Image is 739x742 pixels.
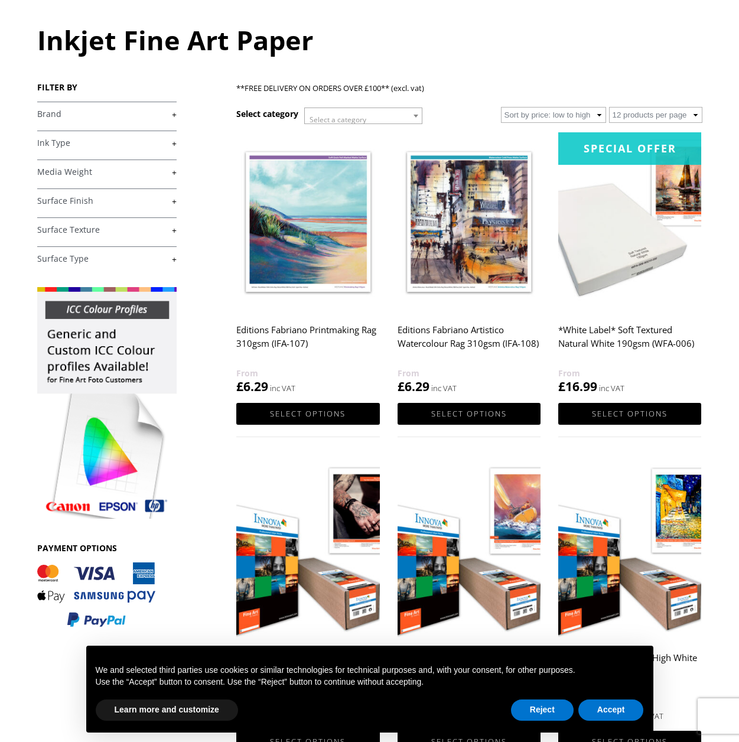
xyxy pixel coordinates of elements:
img: Editions Fabriano Printmaking Rag 310gsm (IFA-107) [236,132,379,311]
h4: Surface Finish [37,188,177,212]
bdi: 16.99 [558,378,597,395]
h1: Inkjet Fine Art Paper [37,22,702,58]
a: Select options for “*White Label* Soft Textured Natural White 190gsm (WFA-006)” [558,403,701,425]
img: Innova Decor Watercolour Art 245gsm (IFA-023) [398,460,541,639]
img: promo [37,287,177,519]
h3: Select category [236,108,298,119]
h4: Brand [37,102,177,125]
a: Innova Smooth Cotton High White 215gsm (IFA-004) £22.99£18.99 [558,460,701,723]
span: £ [236,378,243,395]
a: + [37,109,177,120]
a: + [37,196,177,207]
a: Innova Decor Watercolour Art 245gsm (IFA-023) £17.99 [398,460,541,723]
h3: PAYMENT OPTIONS [37,542,177,554]
div: Special Offer [558,132,701,165]
img: PAYMENT OPTIONS [37,562,155,628]
button: Reject [511,699,574,721]
img: Innova Smooth Cotton High White 215gsm (IFA-004) [558,460,701,639]
span: Select a category [310,115,366,125]
h4: Surface Type [37,246,177,270]
a: Editions Fabriano Printmaking Rag 310gsm (IFA-107) £6.29 [236,132,379,395]
span: £ [558,378,565,395]
a: + [37,253,177,265]
h2: *White Label* Soft Textured Natural White 190gsm (WFA-006) [558,319,701,366]
img: *White Label* Soft Textured Natural White 190gsm (WFA-006) [558,132,701,311]
a: Select options for “Editions Fabriano Printmaking Rag 310gsm (IFA-107)” [236,403,379,425]
select: Shop order [501,107,606,123]
a: + [37,224,177,236]
img: Editions Fabriano Artistico Watercolour Rag 310gsm (IFA-108) [398,132,541,311]
h3: FILTER BY [37,82,177,93]
a: Innova Decor Smooth 210gsm (IFA-024) £16.99 [236,460,379,723]
p: **FREE DELIVERY ON ORDERS OVER £100** (excl. vat) [236,82,702,95]
p: Use the “Accept” button to consent. Use the “Reject” button to continue without accepting. [96,676,644,688]
button: Learn more and customize [96,699,238,721]
h4: Ink Type [37,131,177,154]
bdi: 6.29 [398,378,429,395]
p: We and selected third parties use cookies or similar technologies for technical purposes and, wit... [96,665,644,676]
h2: Editions Fabriano Artistico Watercolour Rag 310gsm (IFA-108) [398,319,541,366]
h4: Surface Texture [37,217,177,241]
bdi: 6.29 [236,378,268,395]
a: Select options for “Editions Fabriano Artistico Watercolour Rag 310gsm (IFA-108)” [398,403,541,425]
a: + [37,167,177,178]
img: Innova Decor Smooth 210gsm (IFA-024) [236,460,379,639]
span: £ [398,378,405,395]
a: + [37,138,177,149]
button: Accept [578,699,644,721]
a: Special Offer*White Label* Soft Textured Natural White 190gsm (WFA-006) £16.99 [558,132,701,395]
h4: Media Weight [37,160,177,183]
h2: Editions Fabriano Printmaking Rag 310gsm (IFA-107) [236,319,379,366]
a: Editions Fabriano Artistico Watercolour Rag 310gsm (IFA-108) £6.29 [398,132,541,395]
